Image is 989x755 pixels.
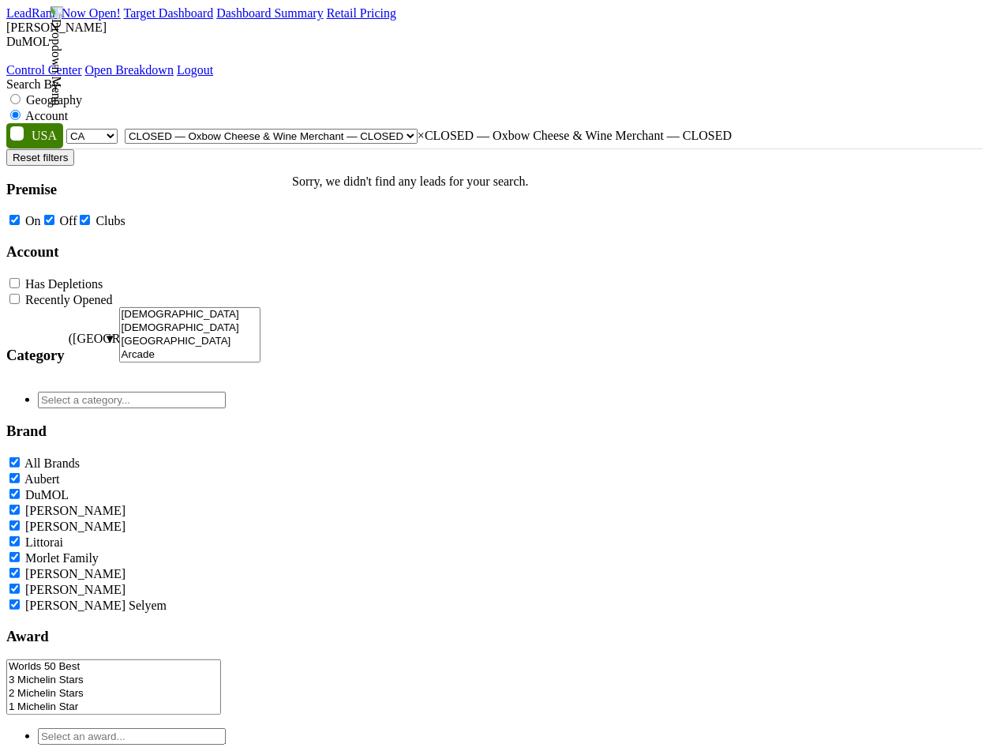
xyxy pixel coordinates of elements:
[6,63,82,77] a: Control Center
[38,392,226,408] input: Select a category...
[6,63,213,77] div: Dropdown Menu
[6,35,50,48] span: DuMOL
[60,214,77,227] label: Off
[7,674,220,687] option: 3 Michelin Stars
[25,488,69,501] label: DuMOL
[292,175,529,189] p: Sorry, we didn't find any leads for your search.
[327,6,396,20] a: Retail Pricing
[6,77,58,91] span: Search By
[62,6,121,20] a: Now Open!
[418,129,732,142] span: CLOSED — Oxbow Cheese & Wine Merchant — CLOSED
[6,21,983,35] div: [PERSON_NAME]
[25,520,125,533] label: [PERSON_NAME]
[216,6,324,20] a: Dashboard Summary
[120,335,260,348] option: [GEOGRAPHIC_DATA]
[120,348,260,362] option: Arcade
[25,535,63,549] label: Littorai
[25,293,113,306] label: Recently Opened
[120,308,260,321] option: [DEMOGRAPHIC_DATA]
[96,214,125,227] label: Clubs
[6,423,260,440] h3: Brand
[104,332,116,345] span: ▼
[120,321,260,335] option: [DEMOGRAPHIC_DATA]
[7,687,220,701] option: 2 Michelin Stars
[25,599,167,612] label: [PERSON_NAME] Selyem
[24,472,59,486] label: Aubert
[124,6,214,20] a: Target Dashboard
[38,728,226,745] input: Select an award...
[177,63,213,77] a: Logout
[25,277,103,291] label: Has Depletions
[418,129,425,142] span: Remove all items
[7,660,220,674] option: Worlds 50 Best
[6,181,260,198] h3: Premise
[25,551,99,565] label: Morlet Family
[49,6,63,106] img: Dropdown Menu
[25,109,68,122] label: Account
[25,214,41,227] label: On
[25,583,125,596] label: [PERSON_NAME]
[7,701,220,714] option: 1 Michelin Star
[6,243,260,261] h3: Account
[24,456,80,470] label: All Brands
[69,332,100,378] span: ([GEOGRAPHIC_DATA])
[6,6,58,20] a: LeadRank
[26,93,82,107] label: Geography
[25,567,125,580] label: [PERSON_NAME]
[85,63,174,77] a: Open Breakdown
[6,347,65,364] h3: Category
[25,504,125,517] label: [PERSON_NAME]
[6,149,74,166] button: Reset filters
[6,628,260,645] h3: Award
